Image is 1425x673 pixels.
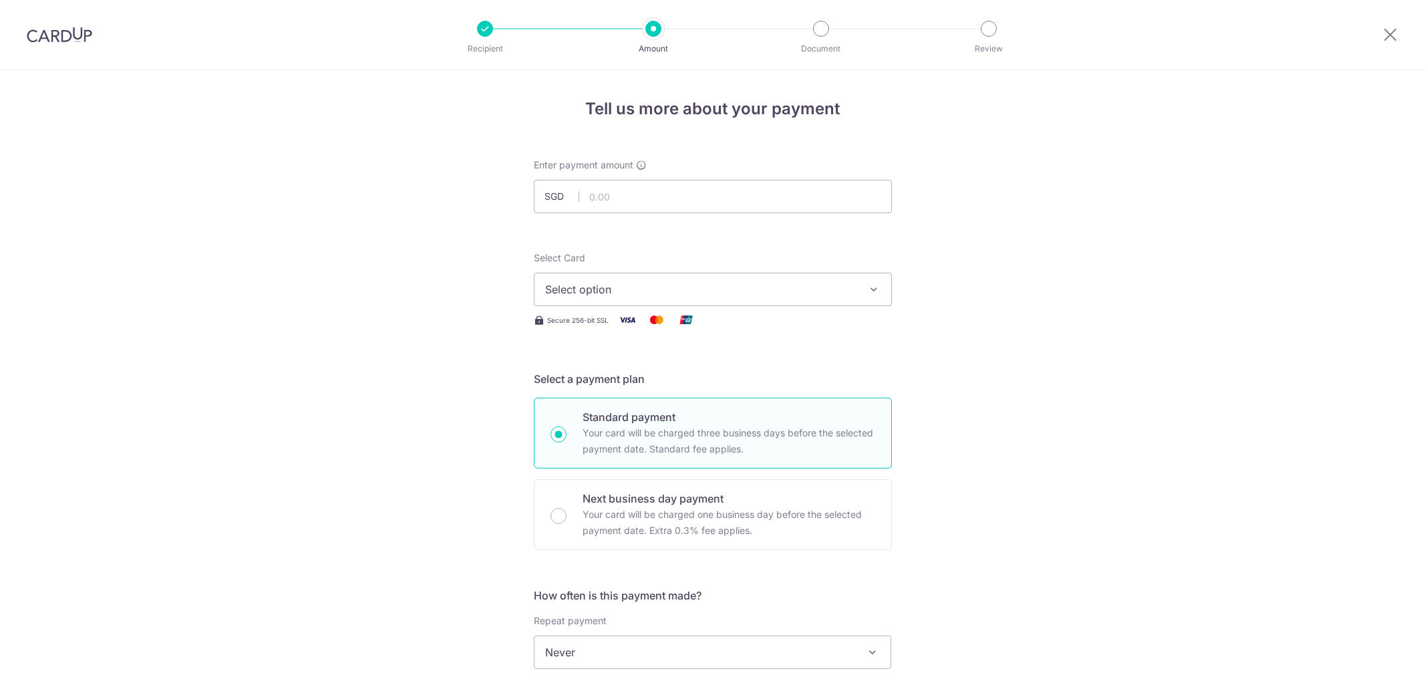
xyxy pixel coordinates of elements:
[534,273,892,306] button: Select option
[939,42,1038,55] p: Review
[436,42,534,55] p: Recipient
[534,180,892,213] input: 0.00
[534,252,585,263] span: translation missing: en.payables.payment_networks.credit_card.summary.labels.select_card
[27,27,92,43] img: CardUp
[545,281,856,297] span: Select option
[534,371,892,387] h5: Select a payment plan
[534,636,891,668] span: Never
[583,425,875,457] p: Your card will be charged three business days before the selected payment date. Standard fee appl...
[583,507,875,539] p: Your card will be charged one business day before the selected payment date. Extra 0.3% fee applies.
[604,42,703,55] p: Amount
[673,311,699,328] img: Union Pay
[547,315,609,325] span: Secure 256-bit SSL
[583,491,875,507] p: Next business day payment
[534,587,892,603] h5: How often is this payment made?
[534,636,892,669] span: Never
[643,311,670,328] img: Mastercard
[534,97,892,121] h4: Tell us more about your payment
[772,42,870,55] p: Document
[534,158,633,172] span: Enter payment amount
[1339,633,1412,666] iframe: Opens a widget where you can find more information
[544,190,579,203] span: SGD
[583,409,875,425] p: Standard payment
[614,311,641,328] img: Visa
[534,614,607,628] label: Repeat payment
